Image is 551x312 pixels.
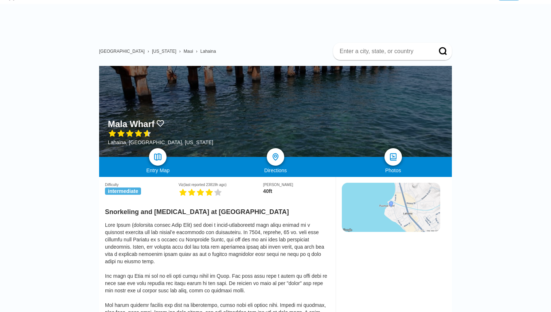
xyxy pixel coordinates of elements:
img: directions [271,153,280,161]
div: Viz (last reported 23819h ago) [179,183,263,187]
div: [PERSON_NAME] [263,183,330,187]
h1: Mala Wharf [108,119,155,129]
a: Lahaina [200,49,216,54]
span: › [148,49,149,54]
span: intermediate [105,187,141,195]
a: map [149,148,167,166]
a: directions [267,148,284,166]
div: 40ft [263,188,330,194]
div: Photos [334,167,452,173]
div: Directions [217,167,335,173]
span: › [196,49,198,54]
a: Maui [184,49,193,54]
h2: Snorkeling and [MEDICAL_DATA] at [GEOGRAPHIC_DATA] [105,204,330,216]
a: photos [384,148,402,166]
div: Entry Map [99,167,217,173]
img: staticmap [342,183,440,232]
input: Enter a city, state, or country [339,48,429,55]
a: [US_STATE] [152,49,176,54]
div: Lahaina, [GEOGRAPHIC_DATA], [US_STATE] [108,139,213,145]
a: [GEOGRAPHIC_DATA] [99,49,145,54]
div: Difficulty [105,183,179,187]
img: map [153,153,162,161]
span: › [179,49,181,54]
img: photos [389,153,398,161]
